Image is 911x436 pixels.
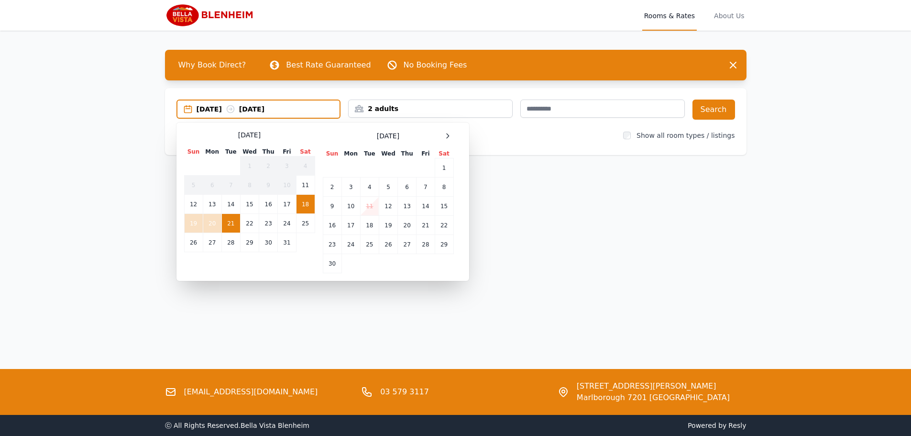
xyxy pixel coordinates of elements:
td: 17 [278,195,296,214]
label: Show all room types / listings [637,132,735,139]
td: 3 [278,157,296,176]
button: Search [692,100,735,120]
td: 25 [360,235,379,254]
td: 14 [417,197,435,216]
td: 4 [360,178,379,197]
span: Powered by [460,421,746,430]
td: 23 [259,214,278,233]
td: 20 [203,214,221,233]
div: 2 adults [349,104,512,113]
th: Tue [360,149,379,158]
td: 7 [221,176,240,195]
td: 14 [221,195,240,214]
span: [DATE] [377,131,399,141]
td: 3 [341,178,360,197]
td: 6 [398,178,417,197]
td: 12 [184,195,203,214]
div: [DATE] [DATE] [197,104,340,114]
td: 19 [184,214,203,233]
th: Tue [221,147,240,157]
td: 1 [240,157,259,176]
th: Sun [184,147,203,157]
td: 29 [240,233,259,252]
td: 28 [417,235,435,254]
a: [EMAIL_ADDRESS][DOMAIN_NAME] [184,386,318,398]
td: 12 [379,197,397,216]
th: Sat [435,149,453,158]
td: 8 [240,176,259,195]
th: Fri [417,149,435,158]
td: 16 [259,195,278,214]
th: Sat [296,147,315,157]
td: 26 [379,235,397,254]
td: 13 [398,197,417,216]
td: 5 [379,178,397,197]
td: 15 [435,197,453,216]
td: 11 [296,176,315,195]
td: 11 [360,197,379,216]
td: 6 [203,176,221,195]
td: 25 [296,214,315,233]
td: 16 [323,216,341,235]
span: [STREET_ADDRESS][PERSON_NAME] [577,380,730,392]
td: 5 [184,176,203,195]
td: 27 [203,233,221,252]
span: Marlborough 7201 [GEOGRAPHIC_DATA] [577,392,730,403]
td: 9 [323,197,341,216]
td: 24 [341,235,360,254]
td: 10 [278,176,296,195]
th: Thu [259,147,278,157]
td: 21 [417,216,435,235]
td: 10 [341,197,360,216]
td: 8 [435,178,453,197]
th: Sun [323,149,341,158]
td: 13 [203,195,221,214]
span: Why Book Direct? [171,56,254,75]
td: 18 [360,216,379,235]
td: 29 [435,235,453,254]
th: Mon [203,147,221,157]
td: 27 [398,235,417,254]
td: 17 [341,216,360,235]
p: No Booking Fees [404,59,467,71]
td: 21 [221,214,240,233]
th: Wed [240,147,259,157]
td: 2 [323,178,341,197]
td: 19 [379,216,397,235]
a: 03 579 3117 [380,386,429,398]
td: 15 [240,195,259,214]
td: 20 [398,216,417,235]
td: 24 [278,214,296,233]
td: 23 [323,235,341,254]
a: Resly [728,422,746,429]
th: Thu [398,149,417,158]
td: 22 [435,216,453,235]
td: 30 [323,254,341,273]
span: ⓒ All Rights Reserved. Bella Vista Blenheim [165,422,309,429]
td: 31 [278,233,296,252]
img: Bella Vista Blenheim [165,4,257,27]
td: 2 [259,157,278,176]
th: Wed [379,149,397,158]
th: Fri [278,147,296,157]
td: 1 [435,158,453,178]
td: 18 [296,195,315,214]
th: Mon [341,149,360,158]
td: 4 [296,157,315,176]
td: 30 [259,233,278,252]
td: 7 [417,178,435,197]
span: [DATE] [238,130,261,140]
td: 28 [221,233,240,252]
td: 22 [240,214,259,233]
td: 26 [184,233,203,252]
p: Best Rate Guaranteed [286,59,371,71]
td: 9 [259,176,278,195]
